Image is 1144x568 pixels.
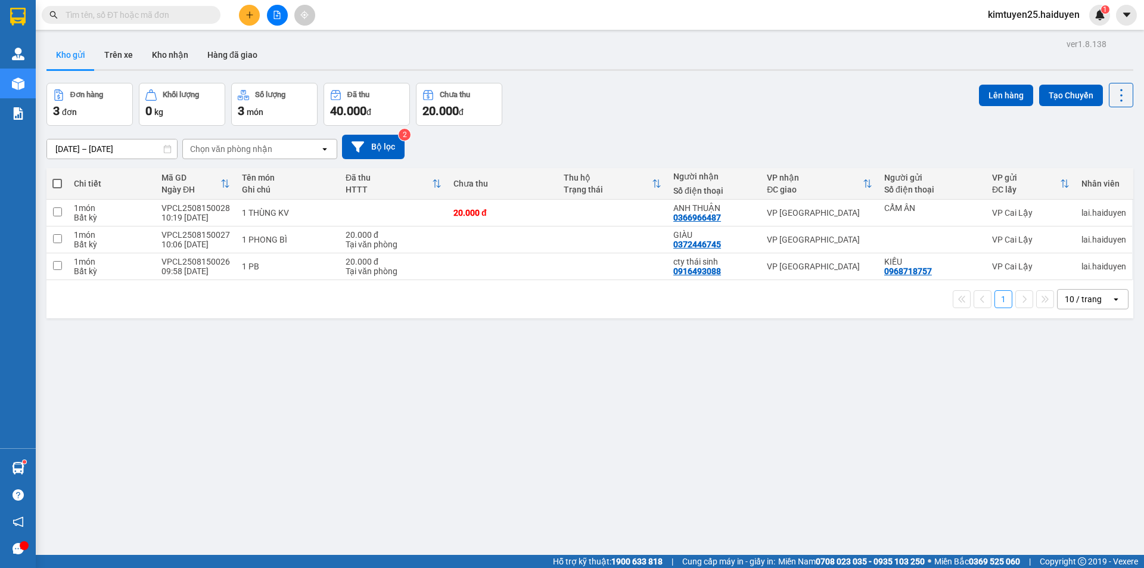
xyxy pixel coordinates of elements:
div: 1 THÙNG KV [242,208,334,218]
div: ĐC giao [767,185,863,194]
span: 3 [238,104,244,118]
span: notification [13,516,24,527]
span: 3 [53,104,60,118]
th: Toggle SortBy [156,168,236,200]
div: 0968718757 [884,266,932,276]
span: 20.000 [422,104,459,118]
span: | [1029,555,1031,568]
div: VP [GEOGRAPHIC_DATA] [767,235,872,244]
div: VP [GEOGRAPHIC_DATA] [767,262,872,271]
div: ĐC lấy [992,185,1060,194]
div: Tại văn phòng [346,240,442,249]
div: 0916493088 [673,266,721,276]
strong: 0708 023 035 - 0935 103 250 [816,557,925,566]
img: warehouse-icon [12,48,24,60]
button: Kho gửi [46,41,95,69]
div: VP gửi [992,173,1060,182]
img: icon-new-feature [1095,10,1105,20]
img: warehouse-icon [12,462,24,474]
span: question-circle [13,489,24,501]
div: 09:58 [DATE] [161,266,230,276]
div: Khối lượng [163,91,199,99]
th: Toggle SortBy [761,168,878,200]
div: Ngày ĐH [161,185,220,194]
div: VPCL2508150026 [161,257,230,266]
button: Chưa thu20.000đ [416,83,502,126]
div: Bất kỳ [74,266,150,276]
span: đ [366,107,371,117]
div: 1 món [74,203,150,213]
svg: open [320,144,329,154]
span: Hỗ trợ kỹ thuật: [553,555,663,568]
img: warehouse-icon [12,77,24,90]
div: VP Cai Lậy [992,235,1070,244]
div: KIỀU [884,257,980,266]
div: 20.000 đ [346,230,442,240]
div: VP Cai Lậy [992,262,1070,271]
div: 0366966487 [673,213,721,222]
div: 1 món [74,230,150,240]
button: file-add [267,5,288,26]
strong: 0369 525 060 [969,557,1020,566]
span: plus [245,11,254,19]
div: HTTT [346,185,432,194]
div: lai.haiduyen [1081,235,1126,244]
button: caret-down [1116,5,1137,26]
span: message [13,543,24,554]
div: Đã thu [346,173,432,182]
sup: 2 [399,129,411,141]
img: logo-vxr [10,8,26,26]
div: ver 1.8.138 [1067,38,1106,51]
button: Kho nhận [142,41,198,69]
sup: 1 [23,460,26,464]
button: Tạo Chuyến [1039,85,1103,106]
div: Ghi chú [242,185,334,194]
div: Chọn văn phòng nhận [190,143,272,155]
div: Chưa thu [453,179,551,188]
th: Toggle SortBy [986,168,1075,200]
div: CẨM ÂN [884,203,980,213]
span: 0 [145,104,152,118]
th: Toggle SortBy [558,168,667,200]
div: VP nhận [767,173,863,182]
span: 1 [1103,5,1107,14]
button: aim [294,5,315,26]
div: VPCL2508150028 [161,203,230,213]
button: Lên hàng [979,85,1033,106]
span: caret-down [1121,10,1132,20]
div: Nhân viên [1081,179,1126,188]
div: Người gửi [884,173,980,182]
div: ANH THUẬN [673,203,755,213]
button: Bộ lọc [342,135,405,159]
div: Chi tiết [74,179,150,188]
div: VP Cai Lậy [992,208,1070,218]
div: 20.000 đ [346,257,442,266]
div: 10 / trang [1065,293,1102,305]
span: món [247,107,263,117]
div: lai.haiduyen [1081,262,1126,271]
button: plus [239,5,260,26]
span: đơn [62,107,77,117]
button: Hàng đã giao [198,41,267,69]
div: Bất kỳ [74,213,150,222]
span: copyright [1078,557,1086,566]
div: Số điện thoại [673,186,755,195]
div: 20.000 đ [453,208,551,218]
button: Đơn hàng3đơn [46,83,133,126]
th: Toggle SortBy [340,168,447,200]
div: 1 PB [242,262,334,271]
div: Tên món [242,173,334,182]
span: kg [154,107,163,117]
input: Select a date range. [47,139,177,159]
span: 40.000 [330,104,366,118]
div: Người nhận [673,172,755,181]
div: lai.haiduyen [1081,208,1126,218]
strong: 1900 633 818 [611,557,663,566]
button: Khối lượng0kg [139,83,225,126]
div: Bất kỳ [74,240,150,249]
div: Trạng thái [564,185,652,194]
img: solution-icon [12,107,24,120]
span: aim [300,11,309,19]
div: Mã GD [161,173,220,182]
div: Số lượng [255,91,285,99]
